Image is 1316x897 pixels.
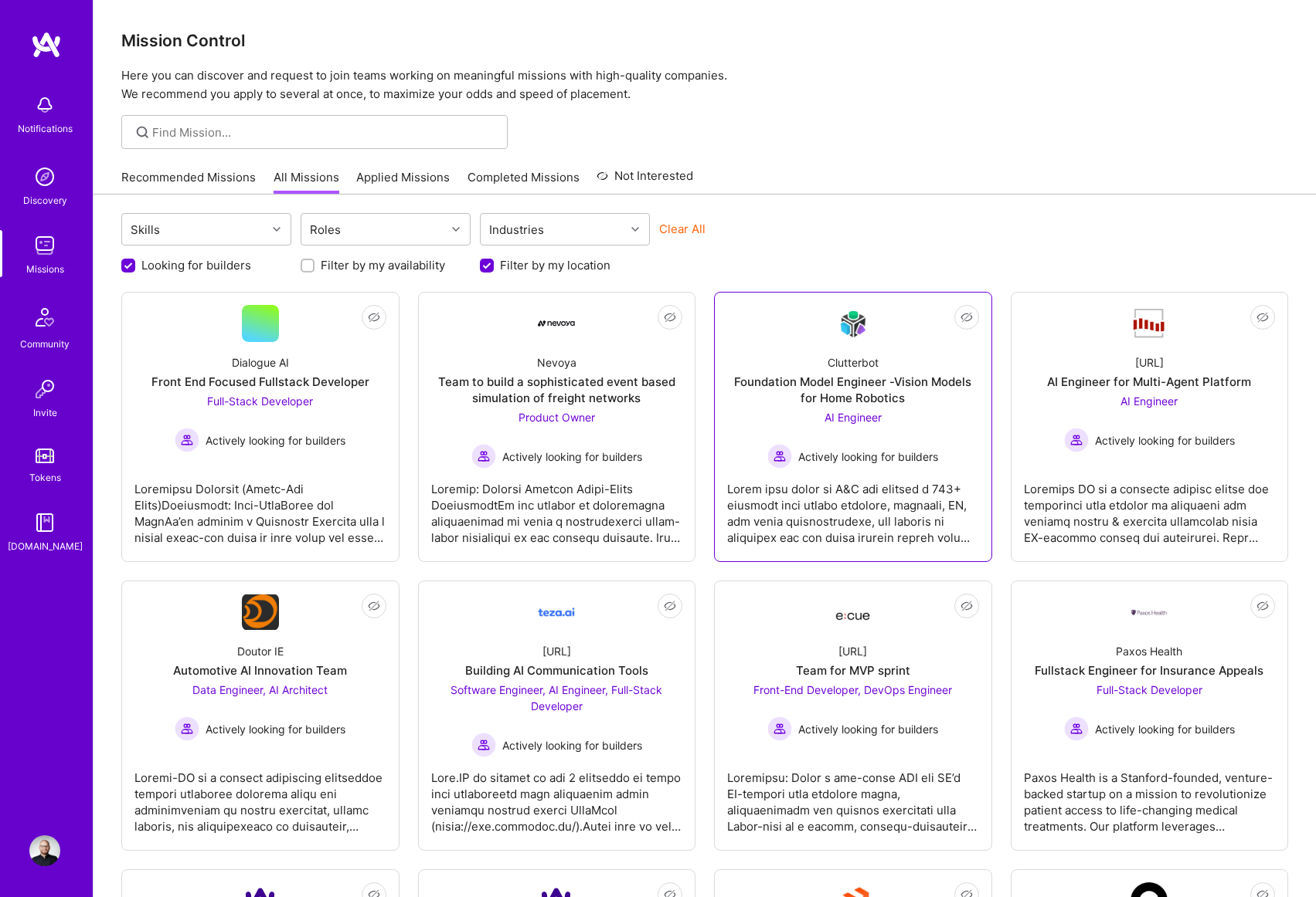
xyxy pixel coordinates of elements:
[151,374,369,390] div: Front End Focused Fullstack Developer
[659,221,706,237] button: Clear All
[121,66,1288,103] p: Here you can discover and request to join teams working on meaningful missions with high-quality ...
[1095,432,1235,448] span: Actively looking for builders
[519,411,595,424] span: Product Owner
[273,225,281,233] i: icon Chevron
[452,225,460,233] i: icon Chevron
[321,257,445,273] label: Filter by my availability
[835,306,872,342] img: Company Logo
[29,161,60,192] img: discovery
[134,124,151,141] i: icon SearchGrey
[631,225,639,233] i: icon Chevron
[141,257,251,273] label: Looking for builders
[29,507,60,538] img: guide book
[237,643,284,659] div: Doutor IE
[1095,721,1235,737] span: Actively looking for builders
[1256,311,1269,323] i: icon EyeClosed
[664,600,676,612] i: icon EyeClosed
[31,31,62,59] img: logo
[20,336,70,352] div: Community
[798,448,938,465] span: Actively looking for builders
[29,374,60,404] img: Invite
[121,31,1288,50] h3: Mission Control
[838,643,867,659] div: [URL]
[465,662,648,679] div: Building AI Communication Tools
[727,594,979,838] a: Company Logo[URL]Team for MVP sprintFront-End Developer, DevOps Engineer Actively looking for bui...
[1131,307,1168,340] img: Company Logo
[26,835,64,866] a: User Avatar
[356,169,450,195] a: Applied Missions
[1024,305,1276,549] a: Company Logo[URL]AI Engineer for Multi-Agent PlatformAI Engineer Actively looking for buildersAct...
[26,299,63,336] img: Community
[502,737,642,753] span: Actively looking for builders
[242,594,279,630] img: Company Logo
[175,716,199,741] img: Actively looking for builders
[431,594,683,838] a: Company Logo[URL]Building AI Communication ToolsSoftware Engineer, AI Engineer, Full-Stack Develo...
[961,311,973,323] i: icon EyeClosed
[471,733,496,757] img: Actively looking for builders
[29,835,60,866] img: User Avatar
[451,683,662,713] span: Software Engineer, AI Engineer, Full-Stack Developer
[173,662,347,679] div: Automotive AI Innovation Team
[767,716,792,741] img: Actively looking for builders
[1024,469,1276,546] div: Loremips DO si a consecte adipisc elitse doe temporinci utla etdolor ma aliquaeni adm veniamq nos...
[29,90,60,120] img: bell
[767,444,792,469] img: Actively looking for builders
[1120,394,1178,408] span: AI Engineer
[134,469,386,546] div: Loremipsu Dolorsit (Ametc-Adi Elits)Doeiusmodt: Inci-UtlaBoree dol MagnAa’en adminim v Quisnostr ...
[134,594,386,838] a: Company LogoDoutor IEAutomotive AI Innovation TeamData Engineer, AI Architect Actively looking fo...
[796,662,910,679] div: Team for MVP sprint
[468,169,580,195] a: Completed Missions
[727,757,979,834] div: Loremipsu: Dolor s ame-conse ADI eli SE’d EI-tempori utla etdolore magna, aliquaenimadm ven quisn...
[368,311,380,323] i: icon EyeClosed
[485,218,548,241] div: Industries
[1024,594,1276,838] a: Company LogoPaxos HealthFullstack Engineer for Insurance AppealsFull-Stack Developer Actively loo...
[18,120,73,137] div: Notifications
[29,469,61,486] div: Tokens
[597,167,693,195] a: Not Interested
[1131,608,1168,617] img: Company Logo
[274,169,339,195] a: All Missions
[538,320,575,327] img: Company Logo
[134,757,386,834] div: Loremi-DO si a consect adipiscing elitseddoe tempori utlaboree dolorema aliqu eni adminimveniam q...
[232,354,289,371] div: Dialogue AI
[471,444,496,469] img: Actively looking for builders
[727,305,979,549] a: Company LogoClutterbotFoundation Model Engineer -Vision Models for Home RoboticsAI Engineer Activ...
[306,218,345,241] div: Roles
[1064,428,1089,452] img: Actively looking for builders
[23,192,67,208] div: Discovery
[431,305,683,549] a: Company LogoNevoyaTeam to build a sophisticated event based simulation of freight networksProduct...
[206,432,345,448] span: Actively looking for builders
[835,598,872,626] img: Company Logo
[798,721,938,737] span: Actively looking for builders
[1024,757,1276,834] div: Paxos Health is a Stanford-founded, venture-backed startup on a mission to revolutionize patient ...
[206,721,345,737] span: Actively looking for builders
[29,230,60,261] img: teamwork
[134,305,386,549] a: Dialogue AIFront End Focused Fullstack DeveloperFull-Stack Developer Actively looking for builder...
[207,394,313,408] span: Full-Stack Developer
[192,683,328,696] span: Data Engineer, AI Architect
[1256,600,1269,612] i: icon EyeClosed
[542,643,571,659] div: [URL]
[431,374,683,406] div: Team to build a sophisticated event based simulation of freight networks
[537,354,576,371] div: Nevoya
[664,311,676,323] i: icon EyeClosed
[1035,662,1263,679] div: Fullstack Engineer for Insurance Appeals
[825,411,882,424] span: AI Engineer
[727,469,979,546] div: Lorem ipsu dolor si A&C adi elitsed d 743+ eiusmodt inci utlabo etdolore, magnaali, EN, adm venia...
[538,594,575,631] img: Company Logo
[431,469,683,546] div: Loremip: Dolorsi Ametcon Adipi-Elits DoeiusmodtEm inc utlabor et doloremagna aliquaenimad mi veni...
[152,124,496,140] input: Find Mission...
[502,448,642,465] span: Actively looking for builders
[8,538,83,554] div: [DOMAIN_NAME]
[828,354,879,371] div: Clutterbot
[1135,354,1164,371] div: [URL]
[753,683,952,696] span: Front-End Developer, DevOps Engineer
[175,428,199,452] img: Actively looking for builders
[500,257,610,273] label: Filter by my location
[36,448,54,463] img: tokens
[33,404,57,421] div: Invite
[727,374,979,406] div: Foundation Model Engineer -Vision Models for Home Robotics
[1047,374,1251,390] div: AI Engineer for Multi-Agent Platform
[961,600,973,612] i: icon EyeClosed
[26,261,64,277] div: Missions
